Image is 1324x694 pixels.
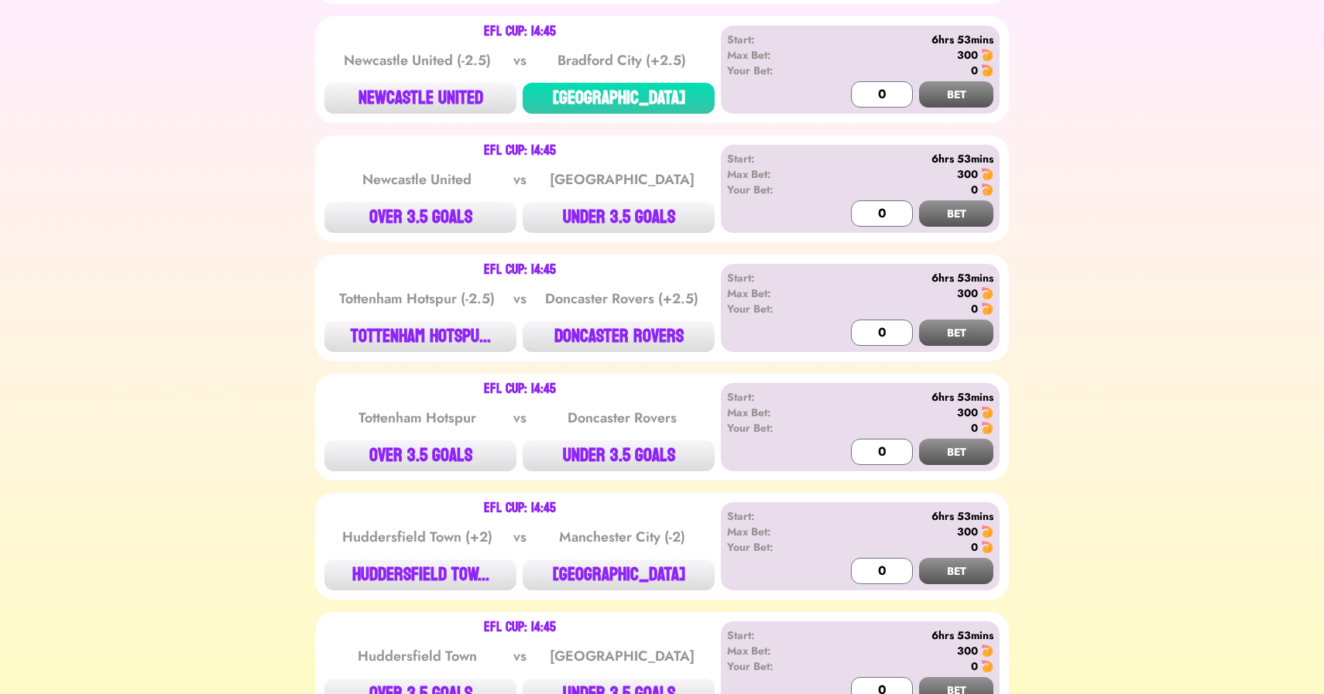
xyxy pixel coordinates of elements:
img: 🍤 [981,644,993,657]
div: 0 [971,301,978,316]
button: BET [919,81,993,108]
img: 🍤 [981,168,993,180]
div: EFL Cup: 14:45 [484,502,556,515]
div: 6hrs 53mins [816,389,993,405]
div: 0 [971,539,978,555]
div: 6hrs 53mins [816,627,993,643]
div: Max Bet: [727,524,816,539]
div: Newcastle United (-2.5) [339,50,496,71]
div: Your Bet: [727,301,816,316]
div: Your Bet: [727,539,816,555]
div: Your Bet: [727,420,816,436]
div: Start: [727,32,816,47]
div: Doncaster Rovers [544,407,700,429]
button: BET [919,439,993,465]
img: 🍤 [981,49,993,61]
div: Doncaster Rovers (+2.5) [544,288,700,309]
button: BET [919,320,993,346]
button: UNDER 3.5 GOALS [523,440,715,471]
div: Your Bet: [727,63,816,78]
div: 0 [971,182,978,197]
img: 🍤 [981,422,993,434]
div: EFL Cup: 14:45 [484,383,556,395]
div: 0 [971,63,978,78]
button: UNDER 3.5 GOALS [523,202,715,233]
div: Manchester City (-2) [544,526,700,548]
img: 🍤 [981,183,993,196]
div: EFL Cup: 14:45 [484,145,556,157]
div: Start: [727,270,816,285]
div: Max Bet: [727,285,816,301]
div: 0 [971,658,978,674]
div: 6hrs 53mins [816,32,993,47]
div: Start: [727,627,816,643]
img: 🍤 [981,287,993,299]
div: 0 [971,420,978,436]
div: EFL Cup: 14:45 [484,621,556,634]
img: 🍤 [981,541,993,553]
img: 🍤 [981,303,993,315]
div: Start: [727,389,816,405]
div: Newcastle United [339,169,496,190]
div: Max Bet: [727,47,816,63]
div: vs [510,288,530,309]
button: [GEOGRAPHIC_DATA] [523,83,715,114]
button: HUDDERSFIELD TOW... [324,559,516,590]
div: Tottenham Hotspur [339,407,496,429]
div: Bradford City (+2.5) [544,50,700,71]
div: Max Bet: [727,405,816,420]
img: 🍤 [981,660,993,672]
div: Start: [727,151,816,166]
div: EFL Cup: 14:45 [484,264,556,276]
img: 🍤 [981,64,993,77]
button: BET [919,558,993,584]
div: 300 [957,285,978,301]
div: EFL Cup: 14:45 [484,26,556,38]
div: 6hrs 53mins [816,508,993,524]
button: NEWCASTLE UNITED [324,83,516,114]
div: vs [510,50,530,71]
button: [GEOGRAPHIC_DATA] [523,559,715,590]
div: Tottenham Hotspur (-2.5) [339,288,496,309]
div: vs [510,407,530,429]
button: BET [919,200,993,227]
button: TOTTENHAM HOTSPU... [324,321,516,352]
div: vs [510,169,530,190]
div: [GEOGRAPHIC_DATA] [544,169,700,190]
div: 6hrs 53mins [816,270,993,285]
div: 300 [957,643,978,658]
div: [GEOGRAPHIC_DATA] [544,645,700,667]
div: Huddersfield Town [339,645,496,667]
div: vs [510,526,530,548]
button: OVER 3.5 GOALS [324,440,516,471]
div: vs [510,645,530,667]
img: 🍤 [981,525,993,538]
div: 300 [957,524,978,539]
div: 300 [957,47,978,63]
div: Huddersfield Town (+2) [339,526,496,548]
div: Your Bet: [727,658,816,674]
div: Max Bet: [727,643,816,658]
div: Max Bet: [727,166,816,182]
div: 300 [957,166,978,182]
div: Your Bet: [727,182,816,197]
button: OVER 3.5 GOALS [324,202,516,233]
button: DONCASTER ROVERS [523,321,715,352]
img: 🍤 [981,406,993,419]
div: Start: [727,508,816,524]
div: 300 [957,405,978,420]
div: 6hrs 53mins [816,151,993,166]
